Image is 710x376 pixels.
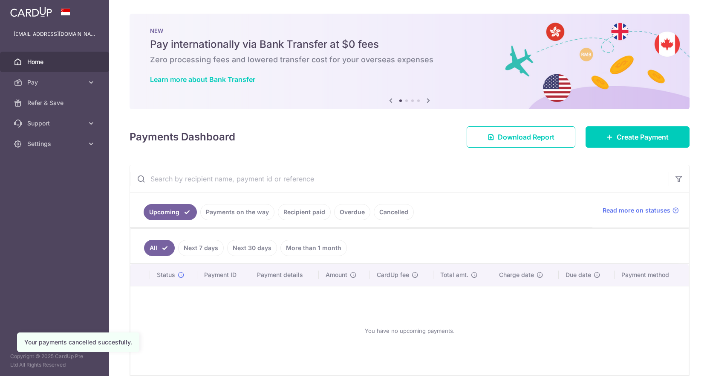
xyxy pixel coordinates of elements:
a: Download Report [467,126,575,148]
a: Learn more about Bank Transfer [150,75,255,84]
a: All [144,240,175,256]
h5: Pay internationally via Bank Transfer at $0 fees [150,38,669,51]
span: Pay [27,78,84,87]
span: Total amt. [440,271,468,279]
span: Support [27,119,84,128]
h6: Zero processing fees and lowered transfer cost for your overseas expenses [150,55,669,65]
span: Status [157,271,175,279]
span: Charge date [499,271,534,279]
th: Payment details [250,264,319,286]
a: Next 30 days [227,240,277,256]
div: Your payments cancelled succesfully. [24,338,132,347]
span: Download Report [498,132,554,142]
h4: Payments Dashboard [130,129,235,145]
div: You have no upcoming payments. [141,293,678,368]
input: Search by recipient name, payment id or reference [130,165,669,192]
a: Read more on statuses [603,206,679,215]
span: Read more on statuses [603,206,670,215]
span: Settings [27,140,84,148]
a: Create Payment [586,126,690,148]
span: Refer & Save [27,99,84,107]
p: NEW [150,27,669,34]
span: Create Payment [617,132,669,142]
a: More than 1 month [280,240,347,256]
span: Home [27,58,84,66]
th: Payment method [615,264,689,286]
a: Next 7 days [178,240,224,256]
a: Payments on the way [200,204,274,220]
a: Recipient paid [278,204,331,220]
span: Amount [326,271,347,279]
p: [EMAIL_ADDRESS][DOMAIN_NAME] [14,30,95,38]
th: Payment ID [197,264,250,286]
img: Bank transfer banner [130,14,690,109]
a: Upcoming [144,204,197,220]
a: Overdue [334,204,370,220]
span: CardUp fee [377,271,409,279]
span: Due date [566,271,591,279]
img: CardUp [10,7,52,17]
a: Cancelled [374,204,414,220]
